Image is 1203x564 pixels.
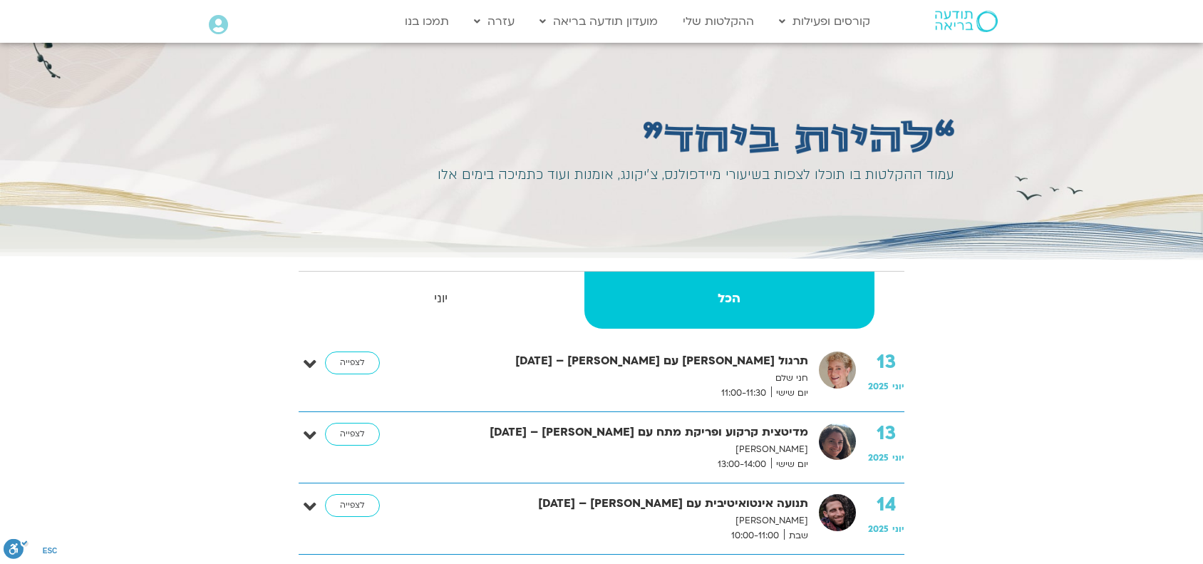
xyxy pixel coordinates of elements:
[532,8,665,35] a: מועדון תודעה בריאה
[935,11,998,32] img: תודעה בריאה
[868,494,904,516] strong: 14
[868,352,904,373] strong: 13
[325,352,380,374] a: לצפייה
[892,523,904,535] span: יוני
[892,452,904,463] span: יוני
[434,423,808,442] strong: מדיטצית קרקוע ופריקת מתח עם [PERSON_NAME] – [DATE]
[772,8,877,35] a: קורסים ופעילות
[868,523,889,535] span: 2025
[434,442,808,457] p: [PERSON_NAME]
[300,288,582,309] strong: יוני
[325,423,380,446] a: לצפייה
[434,494,808,513] strong: תנועה אינטואיטיבית עם [PERSON_NAME] – [DATE]
[726,528,784,543] span: 10:00-11:00
[584,272,875,329] a: הכל
[868,423,904,444] strong: 13
[713,457,771,472] span: 13:00-14:00
[868,452,889,463] span: 2025
[771,386,808,401] span: יום שישי
[434,371,808,386] p: חני שלם
[325,494,380,517] a: לצפייה
[425,163,955,187] div: עמוד ההקלטות בו תוכלו לצפות בשיעורי מיידפולנס, צ׳יקונג, אומנות ועוד כתמיכה בימים אלו​
[784,528,808,543] span: שבת
[584,288,875,309] strong: הכל
[398,8,456,35] a: תמכו בנו
[892,381,904,392] span: יוני
[300,272,582,329] a: יוני
[868,381,889,392] span: 2025
[716,386,771,401] span: 11:00-11:30
[467,8,522,35] a: עזרה
[434,513,808,528] p: [PERSON_NAME]
[771,457,808,472] span: יום שישי
[434,352,808,371] strong: תרגול [PERSON_NAME] עם [PERSON_NAME] – [DATE]
[676,8,761,35] a: ההקלטות שלי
